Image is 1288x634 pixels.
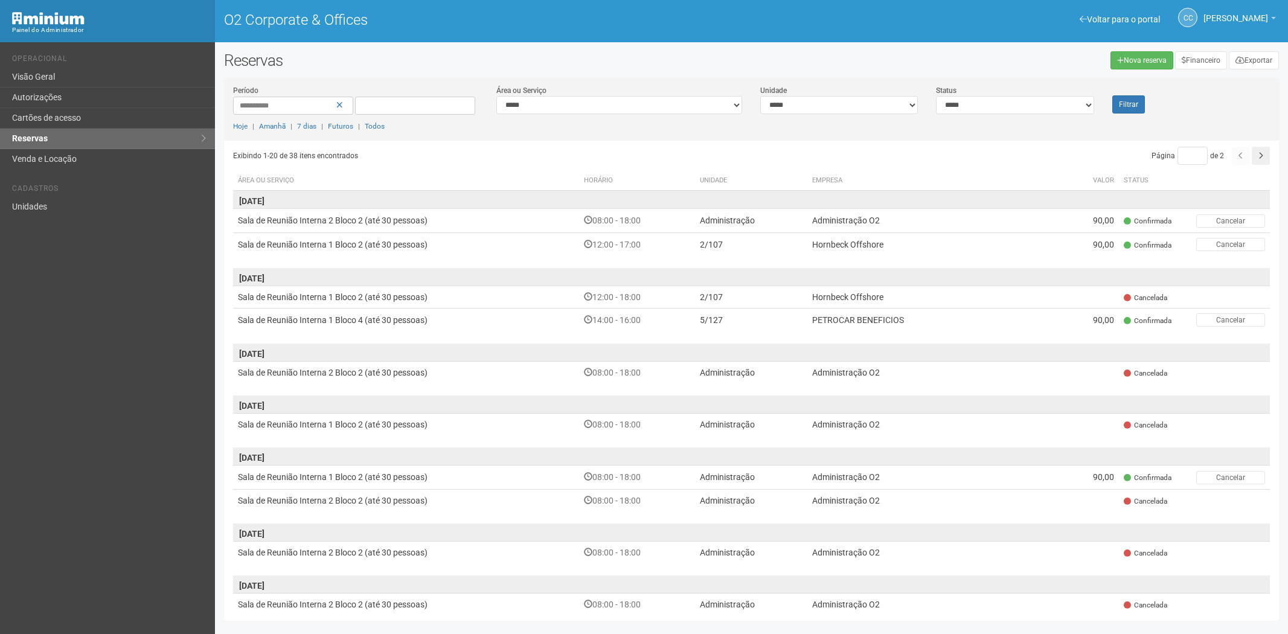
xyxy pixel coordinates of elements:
[579,593,694,615] td: 08:00 - 18:00
[12,54,206,67] li: Operacional
[807,209,1066,232] td: Administração O2
[1124,368,1167,379] span: Cancelada
[1112,95,1145,114] button: Filtrar
[233,414,580,436] td: Sala de Reunião Interna 1 Bloco 2 (até 30 pessoas)
[579,414,694,436] td: 08:00 - 18:00
[233,209,580,232] td: Sala de Reunião Interna 2 Bloco 2 (até 30 pessoas)
[695,414,807,436] td: Administração
[1229,51,1279,69] button: Exportar
[579,541,694,563] td: 08:00 - 18:00
[579,466,694,489] td: 08:00 - 18:00
[1196,214,1265,228] button: Cancelar
[807,593,1066,615] td: Administração O2
[1124,548,1167,559] span: Cancelada
[695,466,807,489] td: Administração
[807,232,1066,256] td: Hornbeck Offshore
[12,184,206,197] li: Cadastros
[239,401,264,411] strong: [DATE]
[1110,51,1173,69] a: Nova reserva
[239,196,264,206] strong: [DATE]
[1203,2,1268,23] span: Camila Catarina Lima
[807,171,1066,191] th: Empresa
[1124,216,1171,226] span: Confirmada
[1124,240,1171,251] span: Confirmada
[239,349,264,359] strong: [DATE]
[233,308,580,331] td: Sala de Reunião Interna 1 Bloco 4 (até 30 pessoas)
[252,122,254,130] span: |
[233,466,580,489] td: Sala de Reunião Interna 1 Bloco 2 (até 30 pessoas)
[233,593,580,615] td: Sala de Reunião Interna 2 Bloco 2 (até 30 pessoas)
[1065,466,1119,489] td: 90,00
[239,274,264,283] strong: [DATE]
[233,122,248,130] a: Hoje
[1203,15,1276,25] a: [PERSON_NAME]
[1065,209,1119,232] td: 90,00
[695,541,807,563] td: Administração
[579,286,694,308] td: 12:00 - 18:00
[328,122,353,130] a: Futuros
[239,529,264,539] strong: [DATE]
[259,122,286,130] a: Amanhã
[579,171,694,191] th: Horário
[297,122,316,130] a: 7 dias
[12,25,206,36] div: Painel do Administrador
[365,122,385,130] a: Todos
[1124,496,1167,507] span: Cancelada
[1119,171,1191,191] th: Status
[807,414,1066,436] td: Administração O2
[233,147,752,165] div: Exibindo 1-20 de 38 itens encontrados
[936,85,956,96] label: Status
[1124,293,1167,303] span: Cancelada
[1124,420,1167,431] span: Cancelada
[233,541,580,563] td: Sala de Reunião Interna 2 Bloco 2 (até 30 pessoas)
[1152,152,1224,160] span: Página de 2
[695,232,807,256] td: 2/107
[239,581,264,591] strong: [DATE]
[1196,238,1265,251] button: Cancelar
[695,209,807,232] td: Administração
[1124,316,1171,326] span: Confirmada
[579,308,694,331] td: 14:00 - 16:00
[579,209,694,232] td: 08:00 - 18:00
[1065,308,1119,331] td: 90,00
[233,85,258,96] label: Período
[1124,473,1171,483] span: Confirmada
[695,593,807,615] td: Administração
[695,489,807,511] td: Administração
[233,232,580,256] td: Sala de Reunião Interna 1 Bloco 2 (até 30 pessoas)
[290,122,292,130] span: |
[233,171,580,191] th: Área ou Serviço
[358,122,360,130] span: |
[695,308,807,331] td: 5/127
[321,122,323,130] span: |
[1196,313,1265,327] button: Cancelar
[224,12,743,28] h1: O2 Corporate & Offices
[233,286,580,308] td: Sala de Reunião Interna 1 Bloco 2 (até 30 pessoas)
[496,85,546,96] label: Área ou Serviço
[807,541,1066,563] td: Administração O2
[695,286,807,308] td: 2/107
[695,362,807,384] td: Administração
[579,489,694,511] td: 08:00 - 18:00
[1175,51,1227,69] a: Financeiro
[807,308,1066,331] td: PETROCAR BENEFICIOS
[1196,471,1265,484] button: Cancelar
[807,489,1066,511] td: Administração O2
[807,286,1066,308] td: Hornbeck Offshore
[1178,8,1197,27] a: CC
[224,51,743,69] h2: Reservas
[1124,600,1167,610] span: Cancelada
[695,171,807,191] th: Unidade
[807,466,1066,489] td: Administração O2
[12,12,85,25] img: Minium
[1065,232,1119,256] td: 90,00
[233,362,580,384] td: Sala de Reunião Interna 2 Bloco 2 (até 30 pessoas)
[233,489,580,511] td: Sala de Reunião Interna 2 Bloco 2 (até 30 pessoas)
[579,362,694,384] td: 08:00 - 18:00
[1065,171,1119,191] th: Valor
[1080,14,1160,24] a: Voltar para o portal
[760,85,787,96] label: Unidade
[579,232,694,256] td: 12:00 - 17:00
[807,362,1066,384] td: Administração O2
[239,453,264,463] strong: [DATE]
